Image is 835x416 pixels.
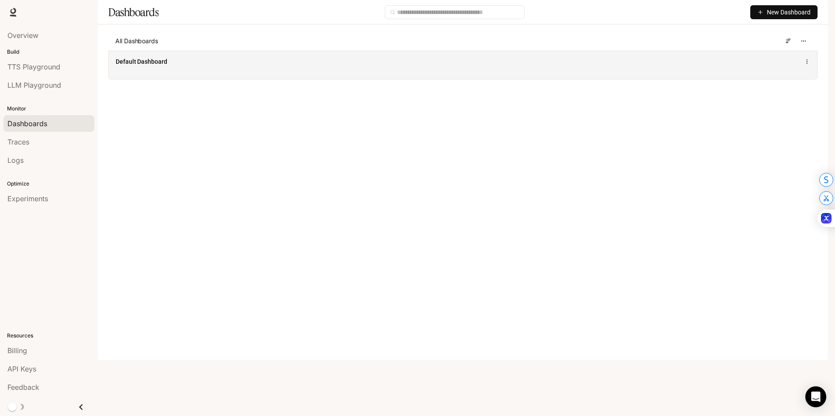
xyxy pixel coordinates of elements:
button: New Dashboard [750,5,818,19]
span: New Dashboard [767,7,811,17]
span: All Dashboards [115,37,158,45]
div: Open Intercom Messenger [805,386,826,407]
a: Default Dashboard [116,57,167,66]
h1: Dashboards [108,3,159,21]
